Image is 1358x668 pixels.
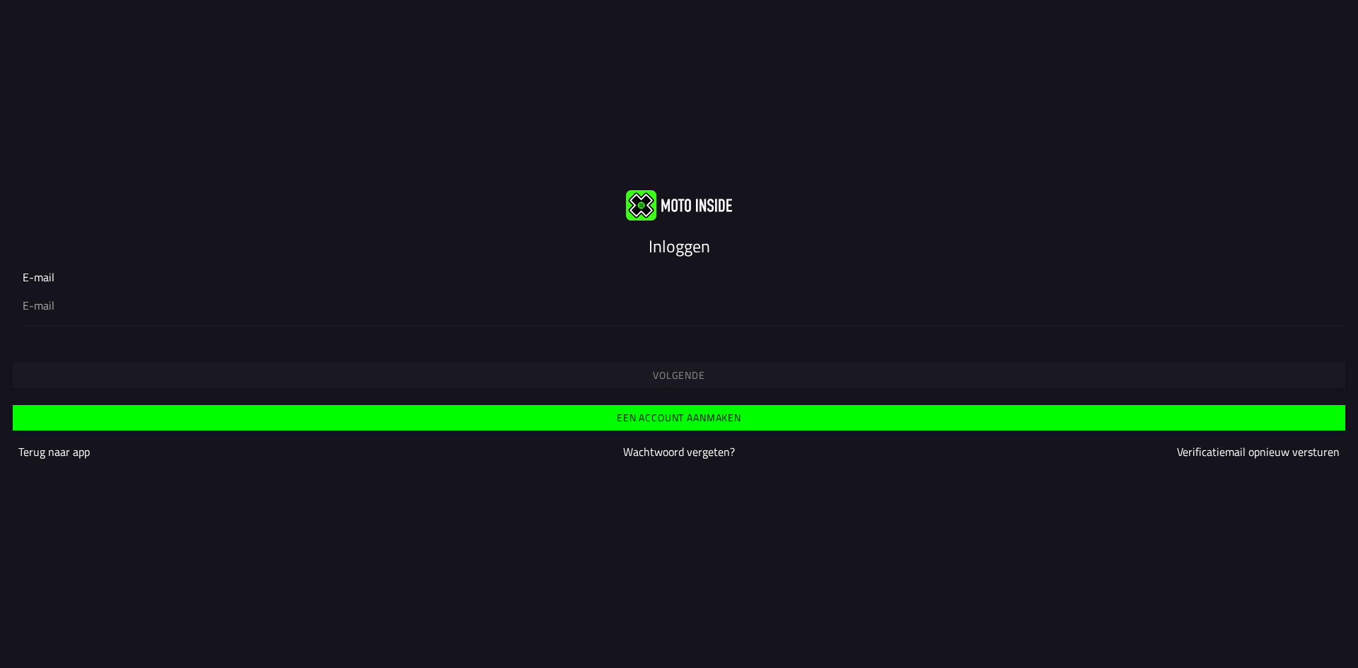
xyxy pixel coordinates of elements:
ion-input: E-mail [23,269,1335,325]
ion-text: Inloggen [649,233,710,259]
a: Verificatiemail opnieuw versturen [1177,443,1340,460]
a: Terug naar app [18,443,90,460]
input: E-mail [23,297,1335,314]
a: Wachtwoord vergeten? [623,443,735,460]
ion-button: Een account aanmaken [13,405,1345,430]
